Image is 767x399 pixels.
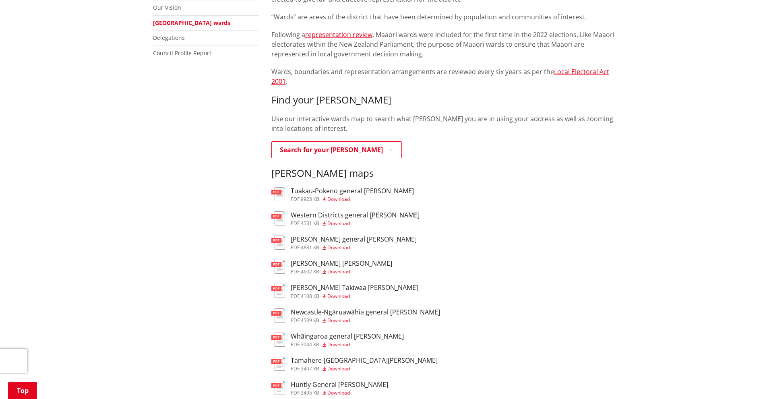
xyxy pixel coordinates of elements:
[291,318,440,323] div: ,
[301,341,319,348] span: 3044 KB
[291,366,438,371] div: ,
[291,381,388,389] h3: Huntly General [PERSON_NAME]
[291,236,417,243] h3: [PERSON_NAME] general [PERSON_NAME]
[291,389,300,396] span: pdf
[271,114,614,133] p: Use our interactive wards map to search what [PERSON_NAME] you are in using your address as well ...
[271,30,614,59] p: Following a , Maaori wards were included for the first time in the 2022 elections. Like Maaori el...
[153,4,181,11] a: Our Vision
[291,284,418,291] h3: [PERSON_NAME] Takiwaa [PERSON_NAME]
[271,381,388,395] a: Huntly General [PERSON_NAME] pdf,3495 KB Download
[271,236,417,250] a: [PERSON_NAME] general [PERSON_NAME] pdf,4881 KB Download
[291,308,440,316] h3: Newcastle-Ngāruawāhia general [PERSON_NAME]
[327,268,350,275] span: Download
[301,293,319,300] span: 4108 KB
[291,269,392,274] div: ,
[271,260,285,274] img: document-pdf.svg
[271,12,614,22] p: “Wards” are areas of the district that have been determined by population and communities of inte...
[153,49,211,57] a: Council Profile Report
[327,220,350,227] span: Download
[327,365,350,372] span: Download
[301,389,319,396] span: 3495 KB
[271,236,285,250] img: document-pdf.svg
[327,196,350,203] span: Download
[305,30,372,39] a: representation review
[153,34,185,41] a: Delegations
[271,357,438,371] a: Tamahere-[GEOGRAPHIC_DATA][PERSON_NAME] pdf,3407 KB Download
[153,19,230,27] a: [GEOGRAPHIC_DATA] wards
[291,268,300,275] span: pdf
[291,365,300,372] span: pdf
[291,196,300,203] span: pdf
[291,333,404,340] h3: Whāingaroa general [PERSON_NAME]
[271,167,614,179] h3: [PERSON_NAME] maps
[271,211,420,226] a: Western Districts general [PERSON_NAME] pdf,4531 KB Download
[291,342,404,347] div: ,
[291,260,392,267] h3: [PERSON_NAME] [PERSON_NAME]
[327,293,350,300] span: Download
[271,381,285,395] img: document-pdf.svg
[291,211,420,219] h3: Western Districts general [PERSON_NAME]
[291,220,300,227] span: pdf
[271,67,614,86] p: Wards, boundaries and representation arrangements are reviewed every six years as per the .
[271,187,285,201] img: document-pdf.svg
[327,341,350,348] span: Download
[271,308,440,323] a: Newcastle-Ngāruawāhia general [PERSON_NAME] pdf,4509 KB Download
[291,357,438,364] h3: Tamahere-[GEOGRAPHIC_DATA][PERSON_NAME]
[271,284,285,298] img: document-pdf.svg
[271,67,609,86] a: Local Electoral Act 2001
[8,382,37,399] a: Top
[271,187,414,202] a: Tuakau-Pokeno general [PERSON_NAME] pdf,9923 KB Download
[730,365,759,394] iframe: Messenger Launcher
[271,333,404,347] a: Whāingaroa general [PERSON_NAME] pdf,3044 KB Download
[271,211,285,225] img: document-pdf.svg
[291,221,420,226] div: ,
[301,244,319,251] span: 4881 KB
[271,284,418,298] a: [PERSON_NAME] Takiwaa [PERSON_NAME] pdf,4108 KB Download
[327,389,350,396] span: Download
[271,308,285,323] img: document-pdf.svg
[291,187,414,195] h3: Tuakau-Pokeno general [PERSON_NAME]
[291,293,300,300] span: pdf
[291,391,388,395] div: ,
[291,294,418,299] div: ,
[291,341,300,348] span: pdf
[291,317,300,324] span: pdf
[301,196,319,203] span: 9923 KB
[291,245,417,250] div: ,
[291,197,414,202] div: ,
[327,317,350,324] span: Download
[291,244,300,251] span: pdf
[301,220,319,227] span: 4531 KB
[301,268,319,275] span: 4602 KB
[301,365,319,372] span: 3407 KB
[271,94,614,106] h3: Find your [PERSON_NAME]
[271,141,402,158] a: Search for your [PERSON_NAME]
[301,317,319,324] span: 4509 KB
[271,333,285,347] img: document-pdf.svg
[271,357,285,371] img: document-pdf.svg
[271,260,392,274] a: [PERSON_NAME] [PERSON_NAME] pdf,4602 KB Download
[327,244,350,251] span: Download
